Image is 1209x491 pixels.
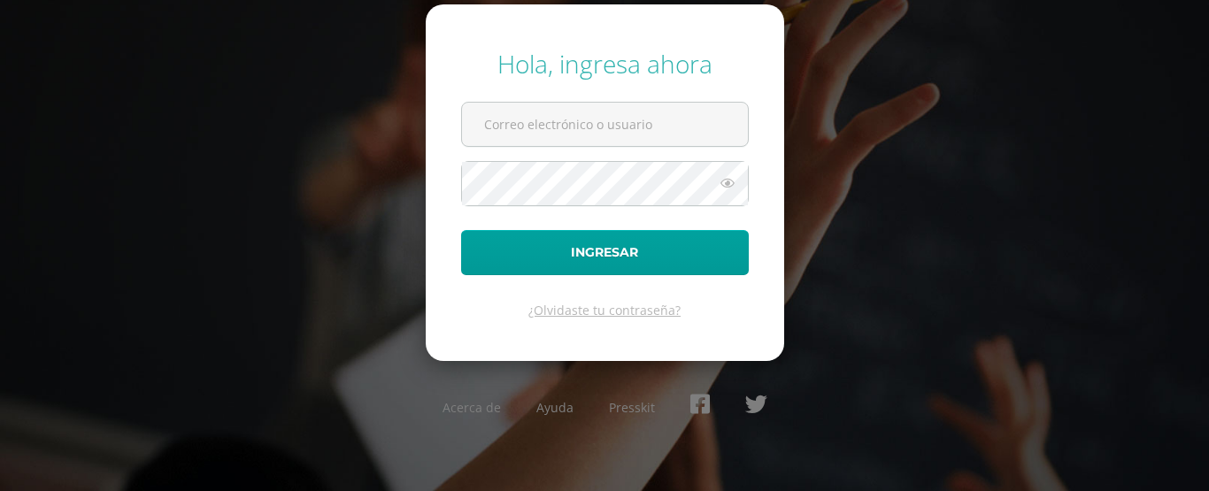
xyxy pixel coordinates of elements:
[461,47,749,81] div: Hola, ingresa ahora
[609,399,655,416] a: Presskit
[528,302,681,318] a: ¿Olvidaste tu contraseña?
[461,230,749,275] button: Ingresar
[443,399,501,416] a: Acerca de
[462,103,748,146] input: Correo electrónico o usuario
[536,399,574,416] a: Ayuda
